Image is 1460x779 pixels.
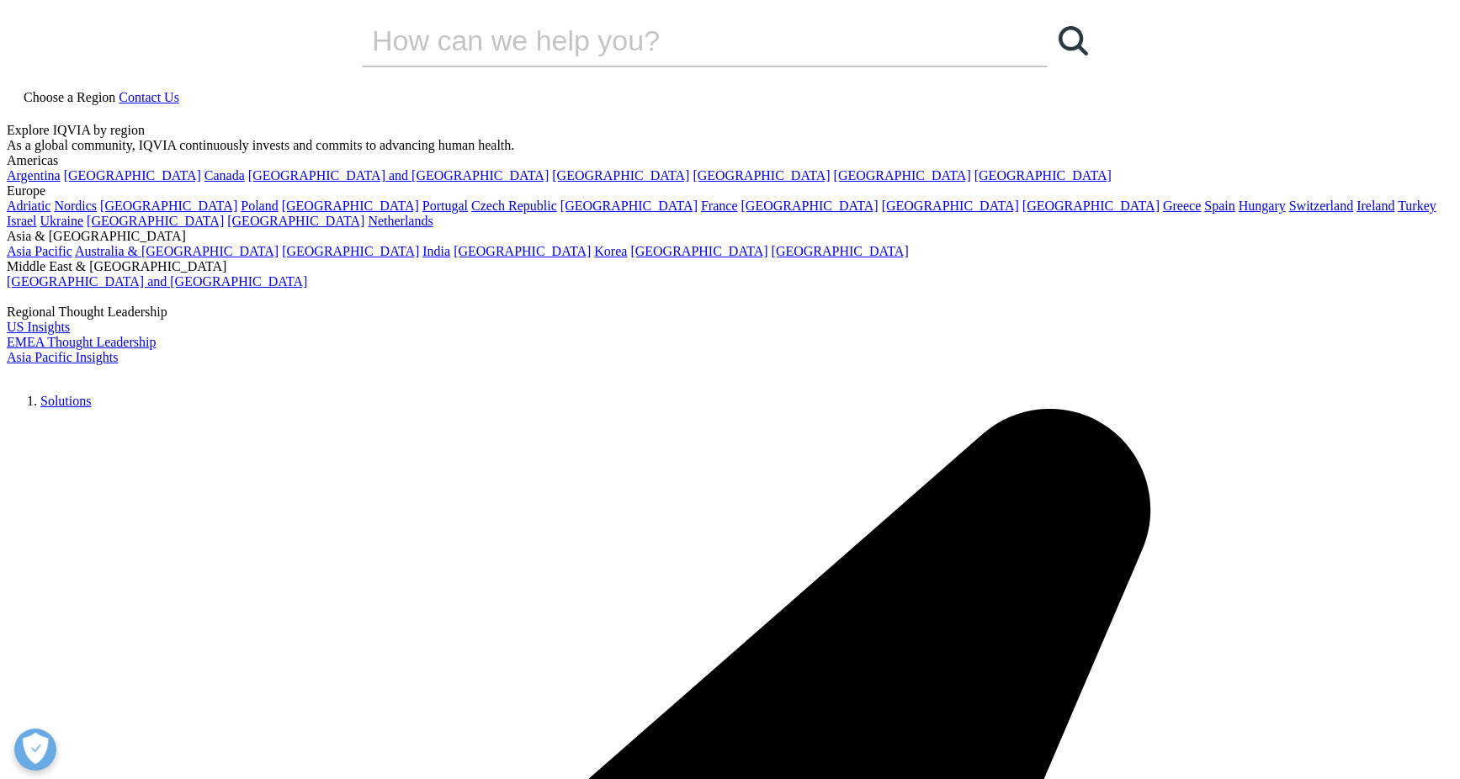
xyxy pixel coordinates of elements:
[248,168,549,183] a: [GEOGRAPHIC_DATA] and [GEOGRAPHIC_DATA]
[974,168,1112,183] a: [GEOGRAPHIC_DATA]
[454,244,591,258] a: [GEOGRAPHIC_DATA]
[204,168,245,183] a: Canada
[1204,199,1234,213] a: Spain
[119,90,179,104] a: Contact Us
[1059,26,1088,56] svg: Search
[471,199,557,213] a: Czech Republic
[1289,199,1353,213] a: Switzerland
[241,199,278,213] a: Poland
[594,244,627,258] a: Korea
[693,168,830,183] a: [GEOGRAPHIC_DATA]
[282,244,419,258] a: [GEOGRAPHIC_DATA]
[7,229,1453,244] div: Asia & [GEOGRAPHIC_DATA]
[772,244,909,258] a: [GEOGRAPHIC_DATA]
[40,394,91,408] a: Solutions
[362,15,1000,66] input: Search
[282,199,419,213] a: [GEOGRAPHIC_DATA]
[64,168,201,183] a: [GEOGRAPHIC_DATA]
[7,168,61,183] a: Argentina
[1163,199,1201,213] a: Greece
[7,335,156,349] a: EMEA Thought Leadership
[630,244,767,258] a: [GEOGRAPHIC_DATA]
[1356,199,1394,213] a: Ireland
[834,168,971,183] a: [GEOGRAPHIC_DATA]
[24,90,115,104] span: Choose a Region
[227,214,364,228] a: [GEOGRAPHIC_DATA]
[14,729,56,771] button: Open Preferences
[1048,15,1098,66] a: Search
[7,305,1453,320] div: Regional Thought Leadership
[1022,199,1160,213] a: [GEOGRAPHIC_DATA]
[7,350,118,364] a: Asia Pacific Insights
[87,214,224,228] a: [GEOGRAPHIC_DATA]
[7,183,1453,199] div: Europe
[7,123,1453,138] div: Explore IQVIA by region
[7,259,1453,274] div: Middle East & [GEOGRAPHIC_DATA]
[7,214,37,228] a: Israel
[552,168,689,183] a: [GEOGRAPHIC_DATA]
[54,199,97,213] a: Nordics
[741,199,879,213] a: [GEOGRAPHIC_DATA]
[422,199,468,213] a: Portugal
[1398,199,1436,213] a: Turkey
[75,244,279,258] a: Australia & [GEOGRAPHIC_DATA]
[40,214,84,228] a: Ukraine
[7,153,1453,168] div: Americas
[368,214,433,228] a: Netherlands
[7,138,1453,153] div: As a global community, IQVIA continuously invests and commits to advancing human health.
[701,199,738,213] a: France
[1239,199,1286,213] a: Hungary
[7,320,70,334] a: US Insights
[7,274,307,289] a: [GEOGRAPHIC_DATA] and [GEOGRAPHIC_DATA]
[882,199,1019,213] a: [GEOGRAPHIC_DATA]
[100,199,237,213] a: [GEOGRAPHIC_DATA]
[7,199,50,213] a: Adriatic
[422,244,450,258] a: India
[7,244,72,258] a: Asia Pacific
[560,199,698,213] a: [GEOGRAPHIC_DATA]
